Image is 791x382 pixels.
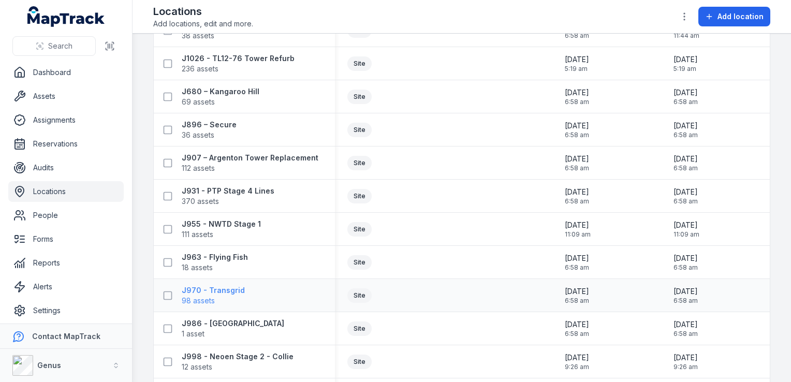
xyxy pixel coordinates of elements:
[182,318,284,329] strong: J986 - [GEOGRAPHIC_DATA]
[32,332,100,341] strong: Contact MapTrack
[673,87,698,106] time: 01/04/2025, 6:58:26 am
[565,121,589,139] time: 01/04/2025, 6:58:26 am
[8,110,124,130] a: Assignments
[565,286,589,305] time: 01/04/2025, 6:58:26 am
[565,121,589,131] span: [DATE]
[565,131,589,139] span: 6:58 am
[673,87,698,98] span: [DATE]
[673,54,698,65] span: [DATE]
[347,90,372,104] div: Site
[347,56,372,71] div: Site
[698,7,770,26] button: Add location
[8,62,124,83] a: Dashboard
[673,297,698,305] span: 6:58 am
[673,65,698,73] span: 5:19 am
[182,252,248,273] a: J963 - Flying Fish18 assets
[182,351,294,362] strong: J998 - Neoen Stage 2 - Collie
[182,285,245,306] a: J970 - Transgrid98 assets
[565,263,589,272] span: 6:58 am
[182,296,215,306] span: 98 assets
[153,4,253,19] h2: Locations
[182,86,259,97] strong: J680 – Kangaroo Hill
[673,164,698,172] span: 6:58 am
[565,286,589,297] span: [DATE]
[673,253,698,272] time: 01/04/2025, 6:58:26 am
[182,31,214,41] span: 38 assets
[673,286,698,297] span: [DATE]
[565,87,589,106] time: 01/04/2025, 6:58:26 am
[565,98,589,106] span: 6:58 am
[48,41,72,51] span: Search
[673,286,698,305] time: 01/04/2025, 6:58:26 am
[182,252,248,262] strong: J963 - Flying Fish
[565,297,589,305] span: 6:58 am
[565,253,589,272] time: 01/04/2025, 6:58:26 am
[182,130,214,140] span: 36 assets
[347,321,372,336] div: Site
[565,197,589,205] span: 6:58 am
[8,229,124,249] a: Forms
[673,352,698,363] span: [DATE]
[347,123,372,137] div: Site
[565,230,591,239] span: 11:09 am
[182,318,284,339] a: J986 - [GEOGRAPHIC_DATA]1 asset
[673,220,699,230] span: [DATE]
[347,189,372,203] div: Site
[565,352,589,371] time: 02/06/2025, 9:26:14 am
[673,220,699,239] time: 10/08/2025, 11:09:52 am
[565,154,589,172] time: 01/04/2025, 6:58:26 am
[182,153,318,173] a: J907 – Argenton Tower Replacement112 assets
[565,154,589,164] span: [DATE]
[182,53,295,64] strong: J1026 - TL12-76 Tower Refurb
[673,197,698,205] span: 6:58 am
[182,229,213,240] span: 111 assets
[565,65,589,73] span: 5:19 am
[565,187,589,197] span: [DATE]
[565,32,589,40] span: 6:58 am
[673,187,698,197] span: [DATE]
[347,255,372,270] div: Site
[182,120,237,130] strong: J896 – Secure
[182,163,215,173] span: 112 assets
[27,6,105,27] a: MapTrack
[673,154,698,172] time: 01/04/2025, 6:58:26 am
[565,363,589,371] span: 9:26 am
[565,220,591,239] time: 10/08/2025, 11:09:52 am
[8,181,124,202] a: Locations
[182,219,261,229] strong: J955 - NWTD Stage 1
[565,319,589,330] span: [DATE]
[673,98,698,106] span: 6:58 am
[565,220,591,230] span: [DATE]
[347,222,372,237] div: Site
[565,164,589,172] span: 6:58 am
[182,97,215,107] span: 69 assets
[8,157,124,178] a: Audits
[565,54,589,73] time: 20/08/2025, 5:19:05 am
[182,196,219,207] span: 370 assets
[673,121,698,131] span: [DATE]
[8,253,124,273] a: Reports
[565,54,589,65] span: [DATE]
[673,187,698,205] time: 01/04/2025, 6:58:26 am
[182,285,245,296] strong: J970 - Transgrid
[347,156,372,170] div: Site
[565,87,589,98] span: [DATE]
[8,86,124,107] a: Assets
[565,330,589,338] span: 6:58 am
[673,230,699,239] span: 11:09 am
[673,54,698,73] time: 20/08/2025, 5:19:05 am
[153,19,253,29] span: Add locations, edit and more.
[12,36,96,56] button: Search
[182,120,237,140] a: J896 – Secure36 assets
[8,134,124,154] a: Reservations
[182,186,274,196] strong: J931 - PTP Stage 4 Lines
[182,362,212,372] span: 12 assets
[37,361,61,370] strong: Genus
[673,253,698,263] span: [DATE]
[673,352,698,371] time: 02/06/2025, 9:26:14 am
[182,186,274,207] a: J931 - PTP Stage 4 Lines370 assets
[8,300,124,321] a: Settings
[565,352,589,363] span: [DATE]
[673,319,698,338] time: 01/04/2025, 6:58:26 am
[673,154,698,164] span: [DATE]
